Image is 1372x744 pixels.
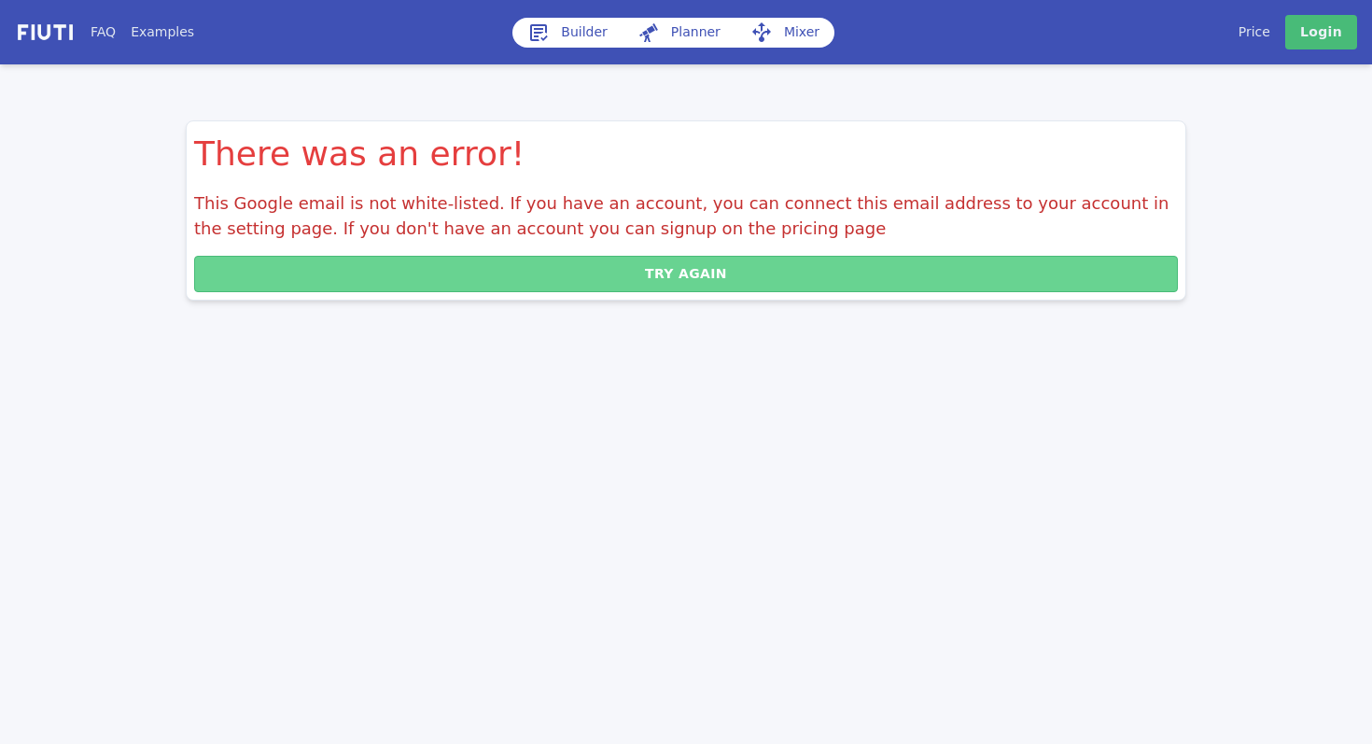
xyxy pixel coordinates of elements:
[131,22,194,42] a: Examples
[91,22,116,42] a: FAQ
[194,190,1178,241] p: This Google email is not white-listed. If you have an account, you can connect this email address...
[15,21,76,43] img: f731f27.png
[735,18,834,48] a: Mixer
[194,256,1178,292] button: Try again
[623,18,735,48] a: Planner
[1239,22,1270,42] a: Price
[512,18,623,48] a: Builder
[194,129,1178,179] h1: There was an error!
[1285,15,1357,49] a: Login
